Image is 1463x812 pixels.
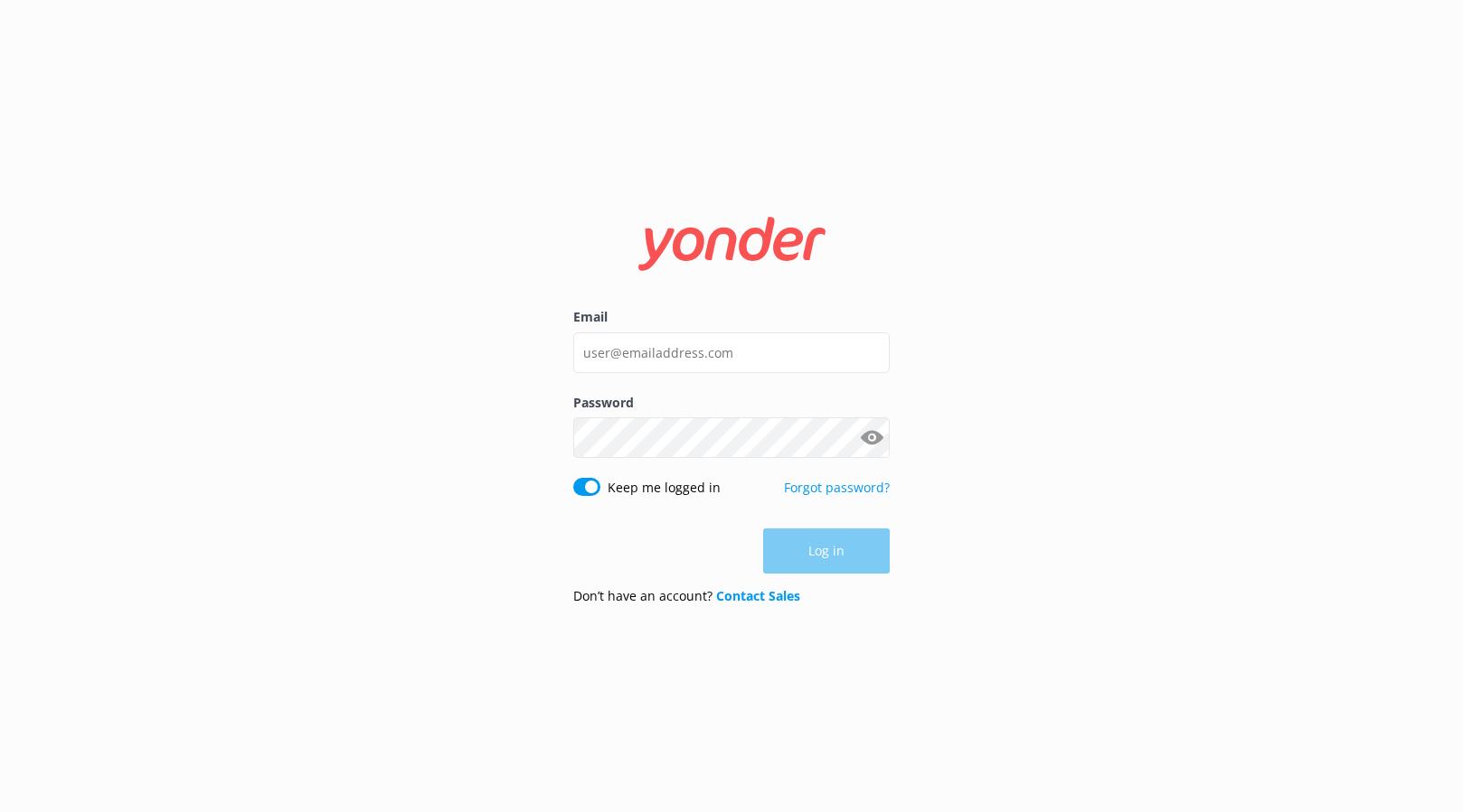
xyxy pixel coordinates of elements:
[573,332,890,373] input: user@emailaddress.com
[573,393,890,413] label: Password
[608,478,721,498] label: Keep me logged in
[854,420,890,456] button: Show password
[573,307,890,327] label: Email
[784,479,890,496] a: Forgot password?
[716,587,800,604] a: Contact Sales
[573,586,800,606] p: Don’t have an account?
